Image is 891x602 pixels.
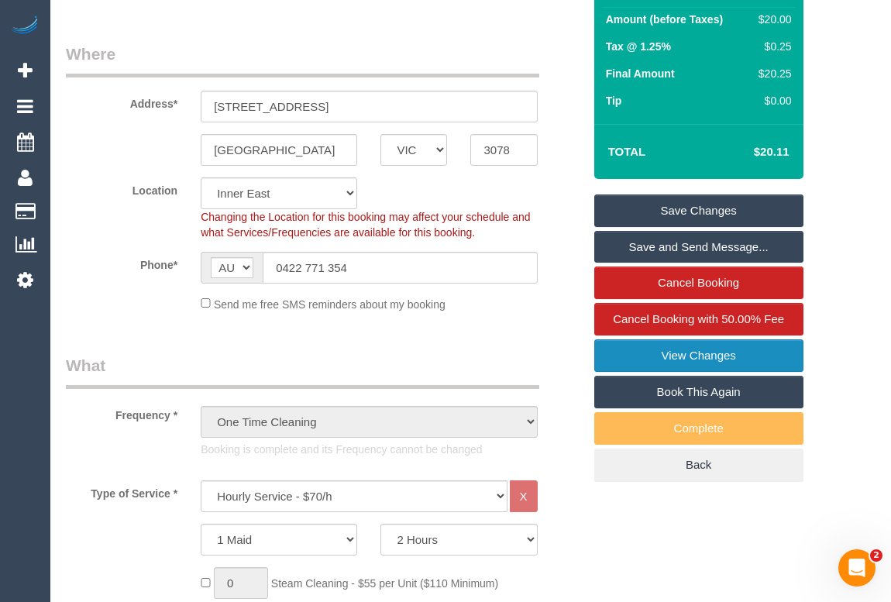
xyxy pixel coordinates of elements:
a: Book This Again [594,376,803,408]
span: Send me free SMS reminders about my booking [214,298,445,310]
span: 2 [870,549,882,562]
input: Phone* [263,252,537,284]
span: Cancel Booking with 50.00% Fee [613,312,784,325]
a: Cancel Booking with 50.00% Fee [594,303,803,335]
label: Location [54,177,189,198]
label: Phone* [54,252,189,273]
iframe: Intercom live chat [838,549,876,587]
img: Automaid Logo [9,15,40,37]
label: Final Amount [606,66,675,81]
div: $0.25 [744,39,792,54]
label: Frequency * [54,402,189,423]
input: Suburb* [201,134,357,166]
label: Amount (before Taxes) [606,12,723,27]
label: Tax @ 1.25% [606,39,671,54]
a: Save and Send Message... [594,231,803,263]
label: Address* [54,91,189,112]
a: Cancel Booking [594,267,803,299]
label: Tip [606,93,622,108]
legend: Where [66,43,539,77]
label: Type of Service * [54,480,189,501]
span: Changing the Location for this booking may affect your schedule and what Services/Frequencies are... [201,211,530,239]
div: $20.25 [744,66,792,81]
div: $0.00 [744,93,792,108]
p: Booking is complete and its Frequency cannot be changed [201,442,537,457]
a: View Changes [594,339,803,372]
h4: $20.11 [707,146,789,159]
span: Steam Cleaning - $55 per Unit ($110 Minimum) [271,577,498,590]
a: Back [594,449,803,481]
a: Save Changes [594,194,803,227]
div: $20.00 [744,12,792,27]
strong: Total [608,145,646,158]
legend: What [66,354,539,389]
input: Post Code* [470,134,537,166]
